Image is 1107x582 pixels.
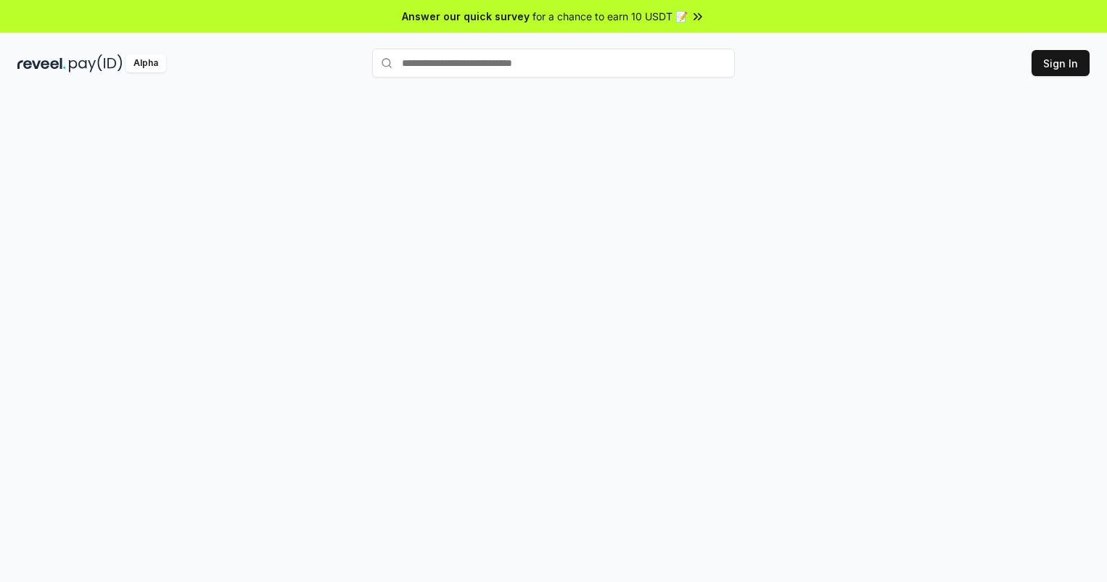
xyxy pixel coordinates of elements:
div: Alpha [125,54,166,72]
button: Sign In [1032,50,1090,76]
span: for a chance to earn 10 USDT 📝 [532,9,688,24]
img: pay_id [69,54,123,72]
img: reveel_dark [17,54,66,72]
span: Answer our quick survey [402,9,530,24]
